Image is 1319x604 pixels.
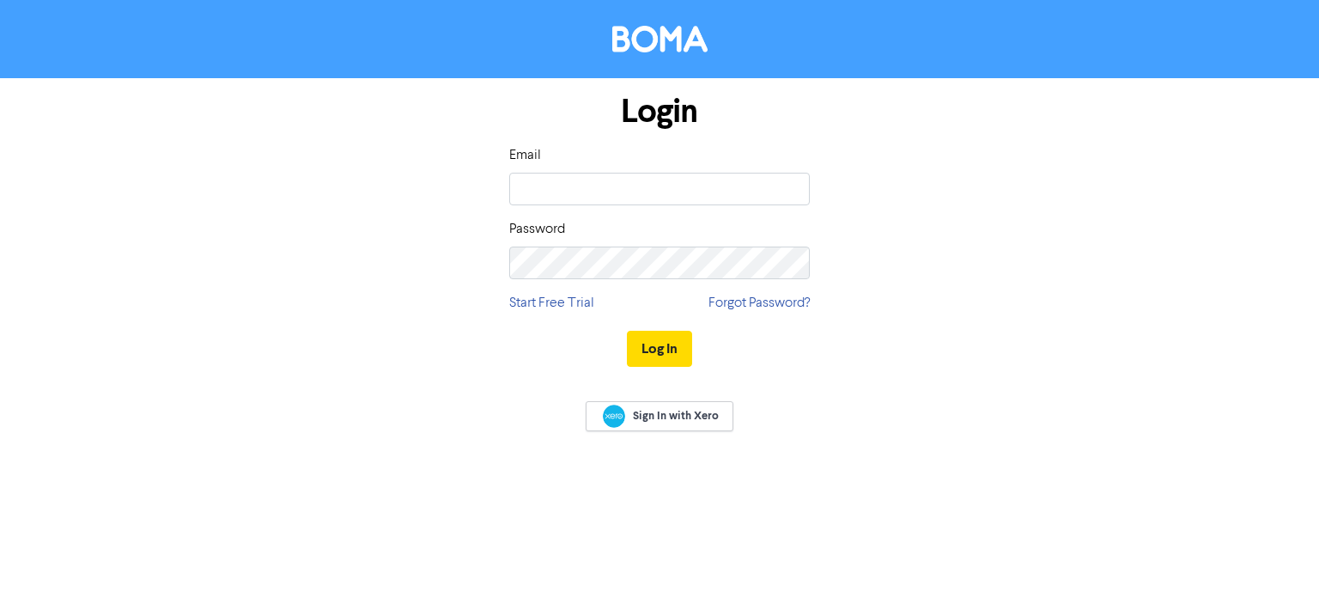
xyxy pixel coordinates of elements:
[509,293,594,314] a: Start Free Trial
[627,331,692,367] button: Log In
[509,145,541,166] label: Email
[586,401,733,431] a: Sign In with Xero
[612,26,708,52] img: BOMA Logo
[708,293,810,314] a: Forgot Password?
[509,92,810,131] h1: Login
[633,408,719,424] span: Sign In with Xero
[603,405,625,428] img: Xero logo
[509,219,565,240] label: Password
